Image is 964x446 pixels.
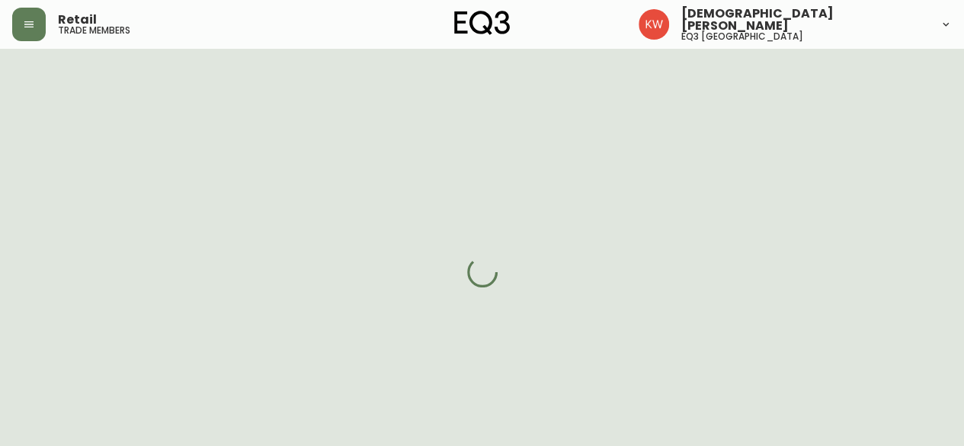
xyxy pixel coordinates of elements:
span: [DEMOGRAPHIC_DATA][PERSON_NAME] [681,8,927,32]
h5: eq3 [GEOGRAPHIC_DATA] [681,32,803,41]
img: logo [454,11,511,35]
img: f33162b67396b0982c40ce2a87247151 [639,9,669,40]
h5: trade members [58,26,130,35]
span: Retail [58,14,97,26]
